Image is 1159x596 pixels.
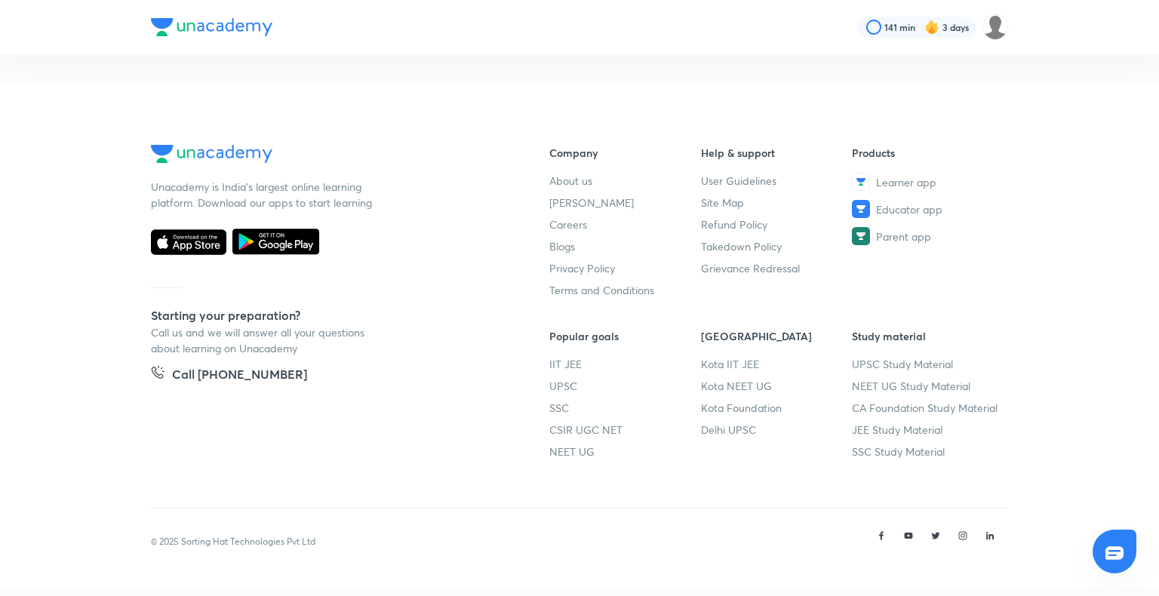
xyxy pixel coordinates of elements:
img: Parent app [852,227,870,245]
a: NEET UG [549,444,701,459]
h6: Help & support [701,145,853,161]
img: Company Logo [151,18,272,36]
a: IIT JEE [549,356,701,372]
a: Privacy Policy [549,260,701,276]
a: UPSC Study Material [852,356,1004,372]
h6: Products [852,145,1004,161]
h5: Starting your preparation? [151,306,501,324]
img: Company Logo [151,145,272,163]
a: Call [PHONE_NUMBER] [151,365,307,386]
span: Educator app [876,201,942,217]
img: Farhan Niazi [982,14,1008,40]
a: Site Map [701,195,853,210]
a: JEE Study Material [852,422,1004,438]
a: Refund Policy [701,217,853,232]
h6: [GEOGRAPHIC_DATA] [701,328,853,344]
a: Takedown Policy [701,238,853,254]
img: Educator app [852,200,870,218]
p: Call us and we will answer all your questions about learning on Unacademy [151,324,377,356]
p: © 2025 Sorting Hat Technologies Pvt Ltd [151,535,315,548]
a: UPSC [549,378,701,394]
a: Delhi UPSC [701,422,853,438]
a: NEET UG Study Material [852,378,1004,394]
a: Kota IIT JEE [701,356,853,372]
p: Unacademy is India’s largest online learning platform. Download our apps to start learning [151,179,377,210]
a: Grievance Redressal [701,260,853,276]
h6: Popular goals [549,328,701,344]
a: Learner app [852,173,1004,191]
h6: Study material [852,328,1004,344]
a: Kota NEET UG [701,378,853,394]
img: streak [924,20,939,35]
a: SSC [549,400,701,416]
a: Educator app [852,200,1004,218]
a: Company Logo [151,145,501,167]
span: Careers [549,217,587,232]
h5: Call [PHONE_NUMBER] [172,365,307,386]
a: CSIR UGC NET [549,422,701,438]
h6: Company [549,145,701,161]
span: Learner app [876,174,936,190]
a: Parent app [852,227,1004,245]
a: CA Foundation Study Material [852,400,1004,416]
a: SSC Study Material [852,444,1004,459]
a: User Guidelines [701,173,853,189]
a: [PERSON_NAME] [549,195,701,210]
a: Terms and Conditions [549,282,701,298]
span: Parent app [876,229,931,244]
a: Blogs [549,238,701,254]
a: Kota Foundation [701,400,853,416]
a: About us [549,173,701,189]
a: Careers [549,217,701,232]
img: Learner app [852,173,870,191]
